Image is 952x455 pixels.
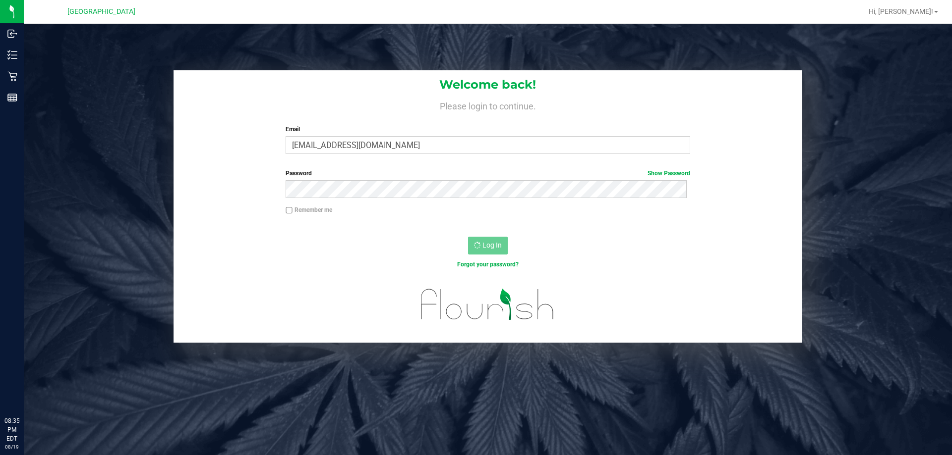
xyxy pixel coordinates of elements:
[286,125,690,134] label: Email
[67,7,135,16] span: [GEOGRAPHIC_DATA]
[286,207,293,214] input: Remember me
[7,50,17,60] inline-svg: Inventory
[286,170,312,177] span: Password
[482,241,502,249] span: Log In
[174,99,802,111] h4: Please login to continue.
[7,93,17,102] inline-svg: Reports
[409,279,566,330] img: flourish_logo.svg
[7,71,17,81] inline-svg: Retail
[174,78,802,91] h1: Welcome back!
[4,416,19,443] p: 08:35 PM EDT
[468,237,508,254] button: Log In
[457,261,519,268] a: Forgot your password?
[4,443,19,451] p: 08/19
[869,7,933,15] span: Hi, [PERSON_NAME]!
[7,29,17,39] inline-svg: Inbound
[648,170,690,177] a: Show Password
[286,205,332,214] label: Remember me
